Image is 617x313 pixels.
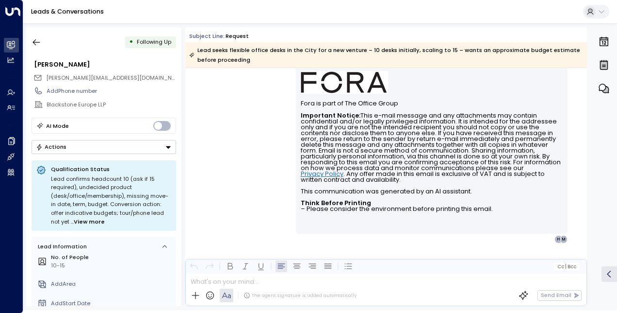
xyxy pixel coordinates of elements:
div: AddStart Date [51,299,173,308]
div: M [560,235,568,243]
font: Fora is part of The Office Group [301,99,398,107]
div: 10-15 [51,261,173,270]
div: Lead confirms headcount 10 (ask if 15 required), undecided product (desk/office/membership), miss... [51,175,171,226]
strong: Important Notice: [301,111,360,120]
div: [PERSON_NAME] [34,60,176,69]
div: • [129,35,133,49]
span: laurent.machenaud@blackstone.com [46,74,176,82]
div: The agent signature is added automatically [244,292,357,299]
div: request [226,32,249,40]
span: View more [74,218,105,226]
p: Qualification Status [51,165,171,173]
label: No. of People [51,253,173,261]
a: Privacy Policy [301,171,343,177]
button: Undo [188,261,200,272]
button: Redo [204,261,215,272]
button: Actions [32,140,176,154]
img: AIorK4ysLkpAD1VLoJghiceWoVRmgk1XU2vrdoLkeDLGAFfv_vh6vnfJOA1ilUWLDOVq3gZTs86hLsHm3vG- [301,71,388,94]
span: Subject Line: [189,32,225,40]
div: Lead Information [35,243,87,251]
div: AddArea [51,280,173,288]
span: | [565,264,567,269]
span: Following Up [137,38,171,46]
div: Blackstone Europe LLP [47,101,176,109]
div: AI Mode [46,121,69,131]
a: Leads & Conversations [31,7,104,16]
div: Lead seeks flexible office desks in the City for a new venture – 10 desks initially, scaling to 1... [189,45,582,65]
div: Signature [301,22,563,212]
div: AddPhone number [47,87,176,95]
div: Button group with a nested menu [32,140,176,154]
font: This e-mail message and any attachments may contain confidential and/or legally privileged inform... [301,111,562,213]
button: Cc|Bcc [554,263,579,270]
div: Actions [36,143,66,150]
div: H [554,235,562,243]
span: [PERSON_NAME][EMAIL_ADDRESS][DOMAIN_NAME] [46,74,185,82]
strong: Think Before Printing [301,199,371,207]
span: Cc Bcc [557,264,576,269]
